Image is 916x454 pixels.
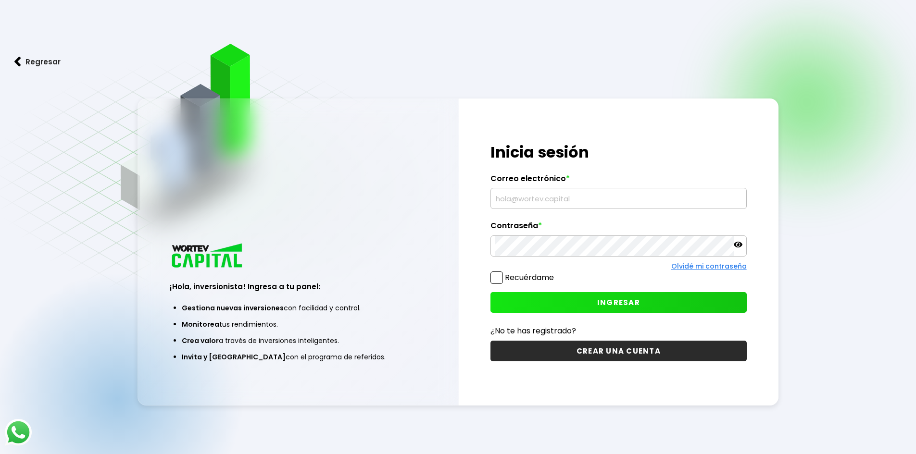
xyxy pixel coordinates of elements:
[14,57,21,67] img: flecha izquierda
[490,325,747,361] a: ¿No te has registrado?CREAR UNA CUENTA
[182,352,286,362] span: Invita y [GEOGRAPHIC_DATA]
[170,281,426,292] h3: ¡Hola, inversionista! Ingresa a tu panel:
[182,303,284,313] span: Gestiona nuevas inversiones
[490,141,747,164] h1: Inicia sesión
[5,419,32,446] img: logos_whatsapp-icon.242b2217.svg
[490,325,747,337] p: ¿No te has registrado?
[170,242,246,270] img: logo_wortev_capital
[182,316,414,332] li: tus rendimientos.
[182,300,414,316] li: con facilidad y control.
[182,319,219,329] span: Monitorea
[182,332,414,349] li: a través de inversiones inteligentes.
[495,188,742,209] input: hola@wortev.capital
[597,297,640,307] span: INGRESAR
[182,336,219,345] span: Crea valor
[490,341,747,361] button: CREAR UNA CUENTA
[671,261,747,271] a: Olvidé mi contraseña
[490,292,747,313] button: INGRESAR
[490,221,747,235] label: Contraseña
[490,174,747,188] label: Correo electrónico
[182,349,414,365] li: con el programa de referidos.
[505,272,554,283] label: Recuérdame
